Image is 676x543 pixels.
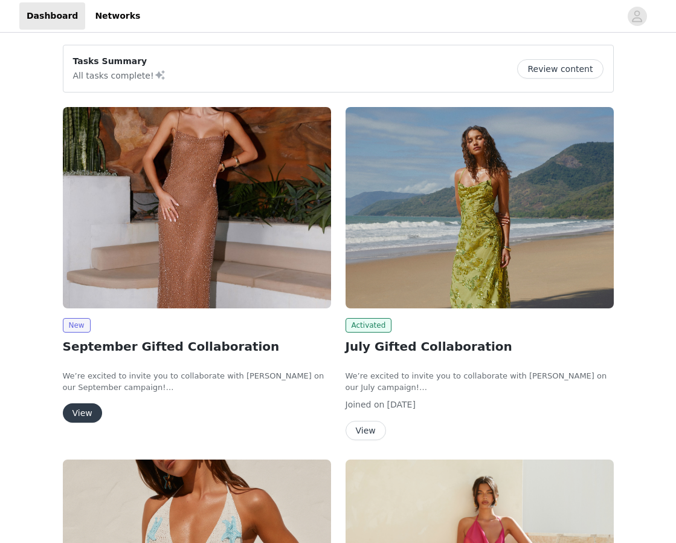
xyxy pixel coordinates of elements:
[346,318,392,333] span: Activated
[63,403,102,423] button: View
[73,68,166,82] p: All tasks complete!
[346,370,614,394] p: We’re excited to invite you to collaborate with [PERSON_NAME] on our July campaign!
[63,107,331,308] img: Peppermayo USA
[73,55,166,68] p: Tasks Summary
[88,2,147,30] a: Networks
[19,2,85,30] a: Dashboard
[346,337,614,356] h2: July Gifted Collaboration
[63,370,331,394] p: We’re excited to invite you to collaborate with [PERSON_NAME] on our September campaign!
[387,400,416,409] span: [DATE]
[631,7,643,26] div: avatar
[346,426,386,435] a: View
[63,409,102,418] a: View
[346,400,385,409] span: Joined on
[346,107,614,308] img: Peppermayo USA
[346,421,386,440] button: View
[63,318,91,333] span: New
[63,337,331,356] h2: September Gifted Collaboration
[517,59,603,79] button: Review content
